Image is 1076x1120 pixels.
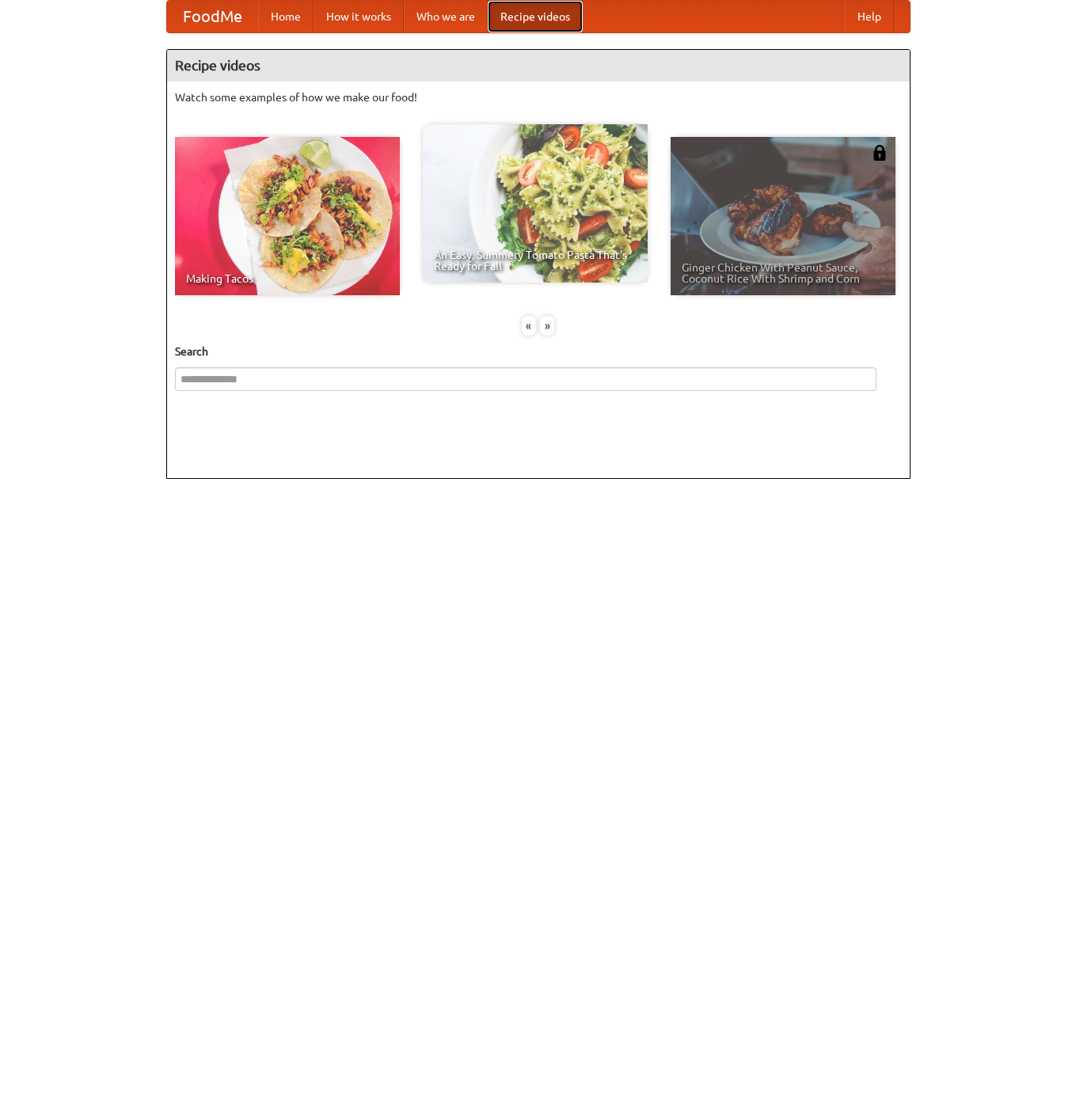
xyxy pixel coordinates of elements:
div: » [540,316,554,336]
a: Who we are [404,1,488,32]
img: 483408.png [872,145,888,161]
span: An Easy, Summery Tomato Pasta That's Ready for Fall [434,249,637,271]
a: Help [845,1,894,32]
div: « [522,316,536,336]
a: Making Tacos [175,137,400,295]
a: Recipe videos [488,1,583,32]
span: Making Tacos [186,273,389,284]
h4: Recipe videos [167,50,910,82]
a: FoodMe [167,1,258,32]
h5: Search [175,344,902,359]
a: An Easy, Summery Tomato Pasta That's Ready for Fall [423,124,648,283]
a: Home [258,1,314,32]
a: How it works [314,1,404,32]
p: Watch some examples of how we make our food! [175,89,902,105]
